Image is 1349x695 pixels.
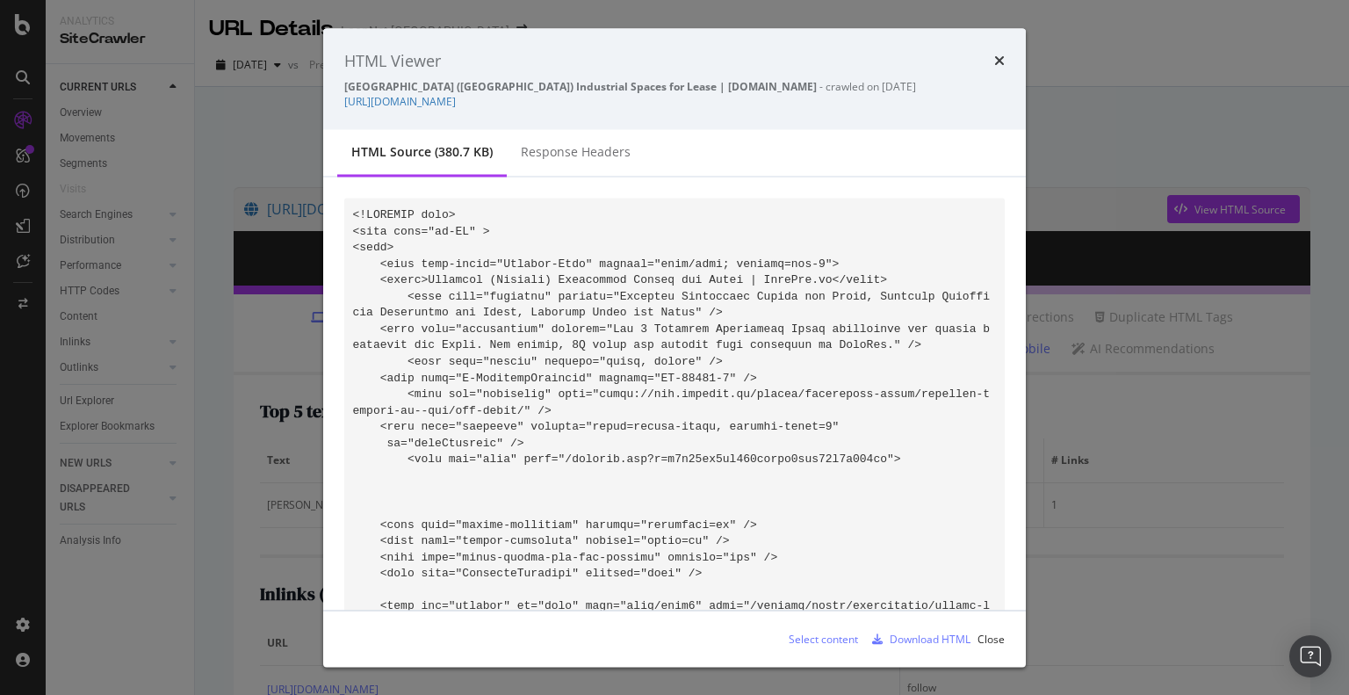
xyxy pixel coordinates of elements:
[977,631,1005,646] div: Close
[344,49,441,72] div: HTML Viewer
[521,143,631,161] div: Response Headers
[994,49,1005,72] div: times
[351,143,493,161] div: HTML source (380.7 KB)
[865,625,970,653] button: Download HTML
[323,28,1026,667] div: modal
[344,79,817,94] strong: [GEOGRAPHIC_DATA] ([GEOGRAPHIC_DATA]) Industrial Spaces for Lease | [DOMAIN_NAME]
[977,625,1005,653] button: Close
[789,631,858,646] div: Select content
[344,79,1005,94] div: - crawled on [DATE]
[344,94,456,109] a: [URL][DOMAIN_NAME]
[890,631,970,646] div: Download HTML
[1289,635,1331,677] div: Open Intercom Messenger
[775,625,858,653] button: Select content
